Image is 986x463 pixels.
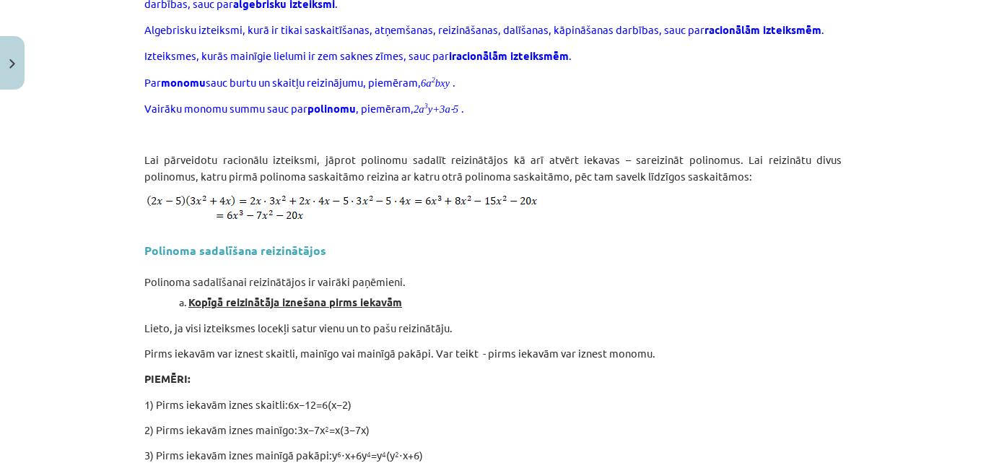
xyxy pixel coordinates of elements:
[341,450,345,462] span: ⋅
[144,243,326,258] strong: Polinoma sadalīšana reizinātājos
[345,448,399,462] span: x+6y =y (y
[432,103,445,115] : +3
[144,48,572,62] span: Izteiksmes, kurās mainīgie lielumi ir zem saknes zīmes, sauc par .
[419,103,424,115] : a
[147,194,562,223] img: tF7EAABEBgtgf8BvvOGduoseAsAAAAASUVORK5CYII=
[453,103,458,115] : 5
[435,77,450,89] : bxy
[144,423,370,436] span: 2) Pirms iekavām iznes mainīgo:
[450,101,453,115] : -
[421,77,426,89] : 6
[337,449,341,459] sup: 6
[403,448,423,462] span: x+6)
[449,48,569,63] b: iracionālām izteiksmēm
[461,101,464,115] span: .
[144,371,191,386] span: PIEMĒRI:
[426,77,431,89] : a
[144,448,341,462] span: 3) Pirms iekavām iznes mainīgā pakāpi:
[704,22,821,37] b: racionālām izteiksmēm
[332,448,341,462] span: y
[144,101,414,115] span: Vairāku monomu summu sauc par , piemēram,
[424,102,428,110] sup: 3
[367,449,371,459] sup: 4
[297,423,370,436] span: 3x−7x =x(3−7x)
[395,449,399,459] sup: 2
[307,101,356,116] b: polinomu
[188,295,402,309] span: Kopīgā reizinātāja iznešana pirms iekavām
[144,75,421,89] span: Par sauc burtu un skaitļu reizinājumu, piemēram,
[414,103,419,115] : 2
[382,449,386,459] sup: 4
[399,450,403,462] span: ⋅
[9,59,15,69] img: icon-close-lesson-0947bae3869378f0d4975bcd49f059093ad1ed9edebbc8119c70593378902aed.svg
[445,103,450,115] : a
[325,423,329,434] sup: 2
[288,397,352,411] span: 6x−12=6(x−2)
[144,346,655,360] span: Pirms iekavām var iznest skaitli, mainīgo vai mainīgā pakāpi. Var teikt - pirms iekavām var iznes...
[453,75,455,89] span: .
[144,274,406,288] span: Polinoma sadalīšanai reizinātājos ir vairāki paņēmieni.
[432,76,435,84] sup: 2
[144,397,352,411] span: 1) Pirms iekavām iznes skaitli:
[144,321,453,334] span: Lieto, ja visi izteiksmes locekļi satur vienu un to pašu reizinātāju.
[144,22,824,36] span: Algebrisku izteiksmi, kurā ir tikai saskaitīšanas, atņemšanas, reizināšanas, dalīšanas, kāpināšan...
[161,75,206,90] b: monomu
[428,103,433,115] : y
[144,152,842,183] span: Lai pārveidotu racionālu izteiksmi, jāprot polinomu sadalīt reizinātājos kā arī atvērt iekavas – ...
